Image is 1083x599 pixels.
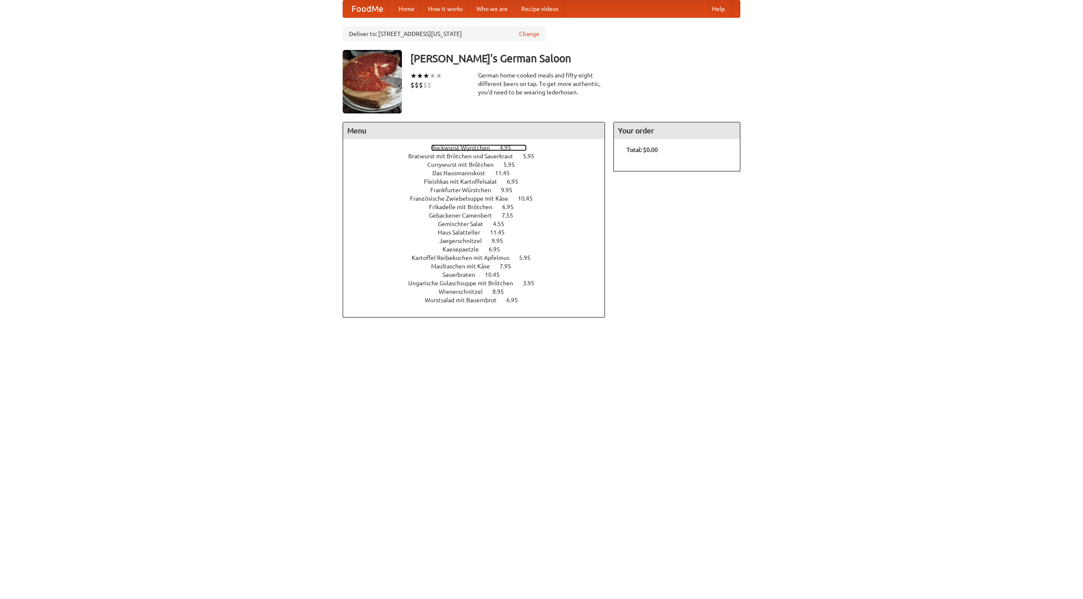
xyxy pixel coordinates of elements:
[410,71,417,80] li: ★
[438,221,520,227] a: Gemischter Salat 4.55
[495,170,518,177] span: 11.45
[343,26,546,41] div: Deliver to: [STREET_ADDRESS][US_STATE]
[430,187,528,193] a: Frankfurter Würstchen 9.95
[423,80,427,90] li: $
[478,71,605,97] div: German home-cooked meals and fifty-eight different beers on tap. To get more authentic, you'd nee...
[627,146,658,153] b: Total: $0.00
[438,221,492,227] span: Gemischter Salat
[343,50,402,113] img: angular.jpg
[519,254,539,261] span: 5.95
[343,122,605,139] h4: Menu
[429,212,529,219] a: Gebackener Camenbert 7.55
[614,122,740,139] h4: Your order
[439,237,519,244] a: Jaegerschnitzel 9.95
[443,246,516,253] a: Kaesepaetzle 6.95
[427,80,432,90] li: $
[432,170,525,177] a: Das Hausmannskost 11.45
[507,178,527,185] span: 6.95
[423,71,429,80] li: ★
[436,71,442,80] li: ★
[410,80,415,90] li: $
[410,50,740,67] h3: [PERSON_NAME]'s German Saloon
[392,0,421,17] a: Home
[492,288,512,295] span: 8.95
[427,161,531,168] a: Currywurst mit Brötchen 5.95
[408,153,522,160] span: Bratwurst mit Brötchen und Sauerkraut
[705,0,731,17] a: Help
[514,0,565,17] a: Recipe videos
[470,0,514,17] a: Who we are
[523,280,543,287] span: 3.95
[439,237,490,244] span: Jaegerschnitzel
[429,204,529,210] a: Frikadelle mit Brötchen 6.95
[430,187,500,193] span: Frankfurter Würstchen
[500,144,520,151] span: 4.95
[443,271,484,278] span: Sauerbraten
[415,80,419,90] li: $
[503,161,523,168] span: 5.95
[421,0,470,17] a: How it works
[443,246,487,253] span: Kaesepaetzle
[519,30,539,38] a: Change
[425,297,533,304] a: Wurstsalad mit Bauernbrot 6.95
[417,71,423,80] li: ★
[439,288,520,295] a: Wienerschnitzel 8.95
[425,297,505,304] span: Wurstsalad mit Bauernbrot
[485,271,508,278] span: 10.45
[408,153,550,160] a: Bratwurst mit Brötchen und Sauerkraut 5.95
[410,195,517,202] span: Französische Zwiebelsuppe mit Käse
[502,204,522,210] span: 6.95
[431,144,527,151] a: Bockwurst Würstchen 4.95
[506,297,526,304] span: 6.95
[493,221,513,227] span: 4.55
[429,71,436,80] li: ★
[424,178,506,185] span: Fleishkas mit Kartoffelsalat
[438,229,489,236] span: Haus Salatteller
[431,263,527,270] a: Maultaschen mit Käse 7.95
[500,263,520,270] span: 7.95
[412,254,546,261] a: Kartoffel Reibekuchen mit Apfelmus 5.95
[429,204,501,210] span: Frikadelle mit Brötchen
[424,178,534,185] a: Fleishkas mit Kartoffelsalat 6.95
[489,246,509,253] span: 6.95
[419,80,423,90] li: $
[408,280,550,287] a: Ungarische Gulaschsuppe mit Brötchen 3.95
[523,153,543,160] span: 5.95
[439,288,491,295] span: Wienerschnitzel
[431,263,498,270] span: Maultaschen mit Käse
[412,254,518,261] span: Kartoffel Reibekuchen mit Apfelmus
[501,187,521,193] span: 9.95
[408,280,522,287] span: Ungarische Gulaschsuppe mit Brötchen
[502,212,522,219] span: 7.55
[518,195,541,202] span: 10.45
[490,229,513,236] span: 11.45
[431,144,498,151] span: Bockwurst Würstchen
[492,237,511,244] span: 9.95
[343,0,392,17] a: FoodMe
[432,170,494,177] span: Das Hausmannskost
[410,195,548,202] a: Französische Zwiebelsuppe mit Käse 10.45
[443,271,515,278] a: Sauerbraten 10.45
[427,161,502,168] span: Currywurst mit Brötchen
[438,229,520,236] a: Haus Salatteller 11.45
[429,212,500,219] span: Gebackener Camenbert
